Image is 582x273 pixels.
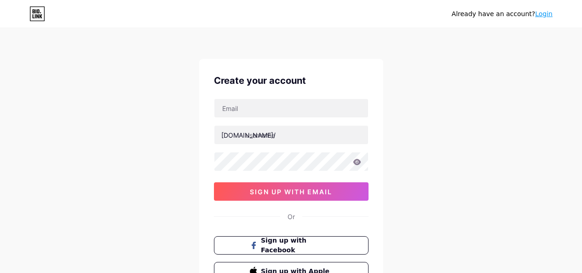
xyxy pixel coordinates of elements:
input: username [214,126,368,144]
div: Or [288,212,295,221]
span: sign up with email [250,188,332,196]
div: [DOMAIN_NAME]/ [221,130,276,140]
div: Create your account [214,74,369,87]
a: Login [535,10,553,17]
button: sign up with email [214,182,369,201]
button: Sign up with Facebook [214,236,369,255]
div: Already have an account? [452,9,553,19]
input: Email [214,99,368,117]
span: Sign up with Facebook [261,236,332,255]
